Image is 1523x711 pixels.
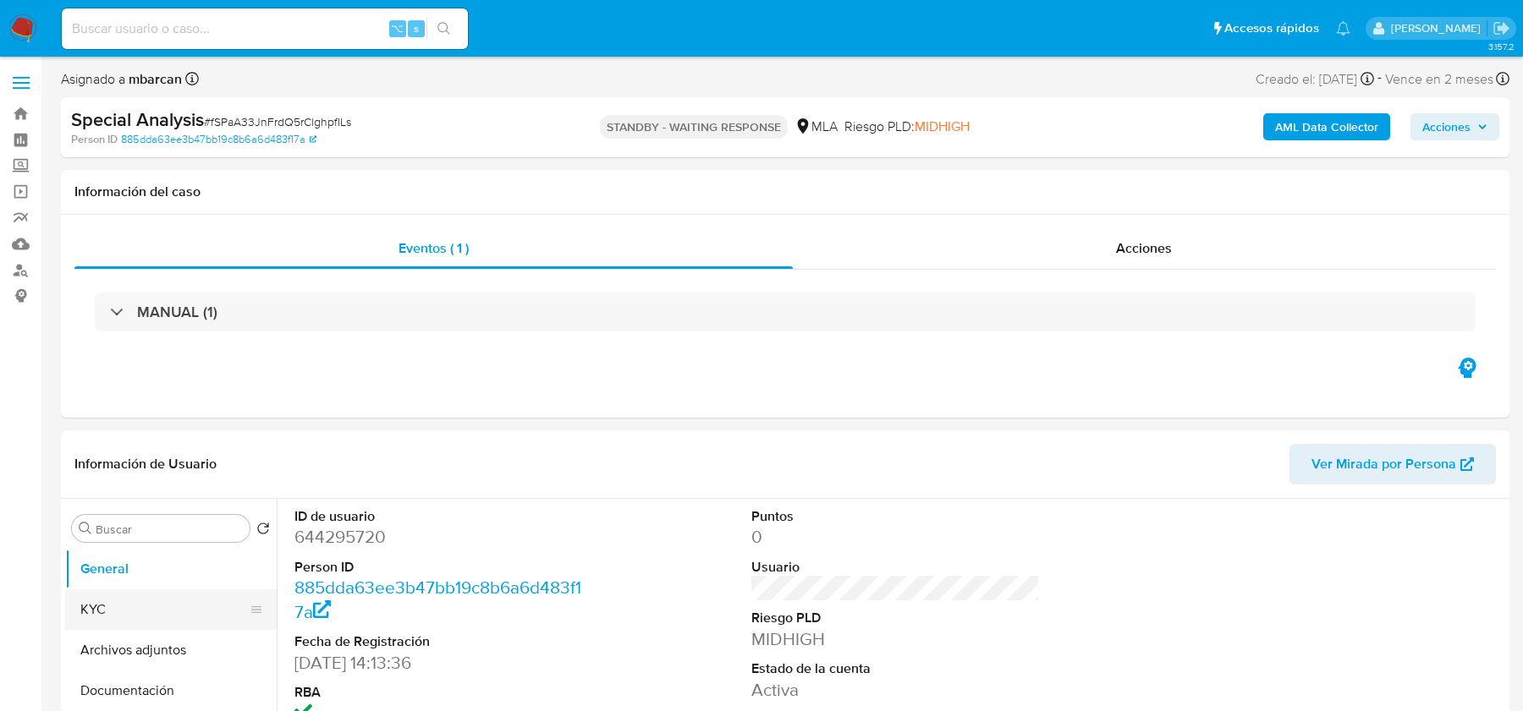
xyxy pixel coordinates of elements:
[751,678,1039,702] dd: Activa
[1311,444,1456,484] span: Ver Mirada por Persona
[751,525,1039,549] dd: 0
[1289,444,1496,484] button: Ver Mirada por Persona
[1224,19,1319,37] span: Accesos rápidos
[1385,70,1493,89] span: Vence en 2 meses
[294,683,582,702] dt: RBA
[1493,19,1510,37] a: Salir
[294,507,582,526] dt: ID de usuario
[1410,113,1499,140] button: Acciones
[751,627,1039,651] dd: MIDHIGH
[414,20,419,36] span: s
[1275,113,1378,140] b: AML Data Collector
[74,456,217,473] h1: Información de Usuario
[74,183,1496,200] h1: Información del caso
[751,609,1039,627] dt: Riesgo PLD
[844,118,970,136] span: Riesgo PLD:
[79,522,92,535] button: Buscar
[62,18,468,40] input: Buscar usuario o caso...
[1116,238,1172,258] span: Acciones
[61,70,182,89] span: Asignado a
[137,303,217,321] h3: MANUAL (1)
[294,525,582,549] dd: 644295720
[96,522,243,537] input: Buscar
[65,589,263,630] button: KYC
[426,17,461,41] button: search-icon
[1256,68,1374,90] div: Creado el: [DATE]
[294,575,581,623] a: 885dda63ee3b47bb19c8b6a6d483f17a
[751,659,1039,678] dt: Estado de la cuenta
[71,132,118,147] b: Person ID
[294,558,582,577] dt: Person ID
[95,293,1476,331] div: MANUAL (1)
[1422,113,1471,140] span: Acciones
[794,118,838,136] div: MLA
[600,115,788,139] p: STANDBY - WAITING RESPONSE
[399,238,469,258] span: Eventos ( 1 )
[294,651,582,675] dd: [DATE] 14:13:36
[65,670,277,711] button: Documentación
[65,630,277,670] button: Archivos adjuntos
[1377,68,1382,90] span: -
[256,522,270,540] button: Volver al orden por defecto
[71,106,204,133] b: Special Analysis
[391,20,404,36] span: ⌥
[751,507,1039,526] dt: Puntos
[751,558,1039,577] dt: Usuario
[915,117,970,136] span: MIDHIGH
[65,549,277,589] button: General
[125,69,182,89] b: mbarcan
[1263,113,1390,140] button: AML Data Collector
[1336,21,1350,36] a: Notificaciones
[294,632,582,651] dt: Fecha de Registración
[204,113,351,130] span: # fSPaA33JnFrdQ5rClghpfILs
[121,132,316,147] a: 885dda63ee3b47bb19c8b6a6d483f17a
[1391,20,1487,36] p: magali.barcan@mercadolibre.com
